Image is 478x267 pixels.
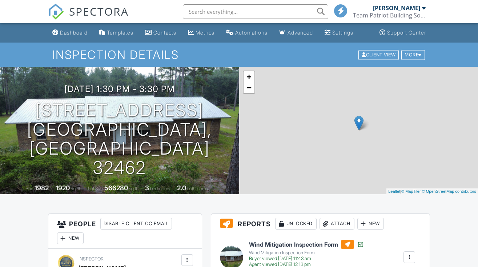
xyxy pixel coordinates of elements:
[100,218,172,230] div: Disable Client CC Email
[322,26,356,40] a: Settings
[79,256,104,262] span: Inspector
[49,26,91,40] a: Dashboard
[357,218,384,230] div: New
[57,232,84,244] div: New
[88,186,103,191] span: Lot Size
[187,186,208,191] span: bathrooms
[150,186,170,191] span: bedrooms
[358,50,399,60] div: Client View
[69,4,129,19] span: SPECTORA
[353,12,426,19] div: Team Patriot Building Solutions
[223,26,270,40] a: Automations (Basic)
[183,4,328,19] input: Search everything...
[288,29,313,36] div: Advanced
[71,186,81,191] span: sq. ft.
[60,29,88,36] div: Dashboard
[48,10,129,25] a: SPECTORA
[48,4,64,20] img: The Best Home Inspection Software - Spectora
[25,186,33,191] span: Built
[388,189,400,194] a: Leaflet
[377,26,429,40] a: Support Center
[358,52,401,57] a: Client View
[145,184,149,192] div: 3
[153,29,176,36] div: Contacts
[244,71,254,82] a: Zoom in
[12,101,228,178] h1: [STREET_ADDRESS] [GEOGRAPHIC_DATA], [GEOGRAPHIC_DATA] 32462
[373,4,420,12] div: [PERSON_NAME]
[401,189,421,194] a: © MapTiler
[249,250,364,256] div: Wind Mitigation Inspection Form
[52,48,425,61] h1: Inspection Details
[235,29,268,36] div: Automations
[104,184,128,192] div: 566280
[129,186,138,191] span: sq.ft.
[387,29,426,36] div: Support Center
[320,218,354,230] div: Attach
[211,214,430,234] h3: Reports
[185,26,217,40] a: Metrics
[244,82,254,93] a: Zoom out
[249,256,364,262] div: Buyer viewed [DATE] 11:43 am
[142,26,179,40] a: Contacts
[386,188,478,195] div: |
[249,240,364,249] h6: Wind Mitigation Inspection Form
[422,189,476,194] a: © OpenStreetMap contributors
[177,184,186,192] div: 2.0
[196,29,214,36] div: Metrics
[276,26,316,40] a: Advanced
[401,50,425,60] div: More
[35,184,49,192] div: 1982
[56,184,70,192] div: 1920
[64,84,175,94] h3: [DATE] 1:30 pm - 3:30 pm
[275,218,317,230] div: Unlocked
[48,214,202,249] h3: People
[96,26,136,40] a: Templates
[107,29,133,36] div: Templates
[332,29,353,36] div: Settings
